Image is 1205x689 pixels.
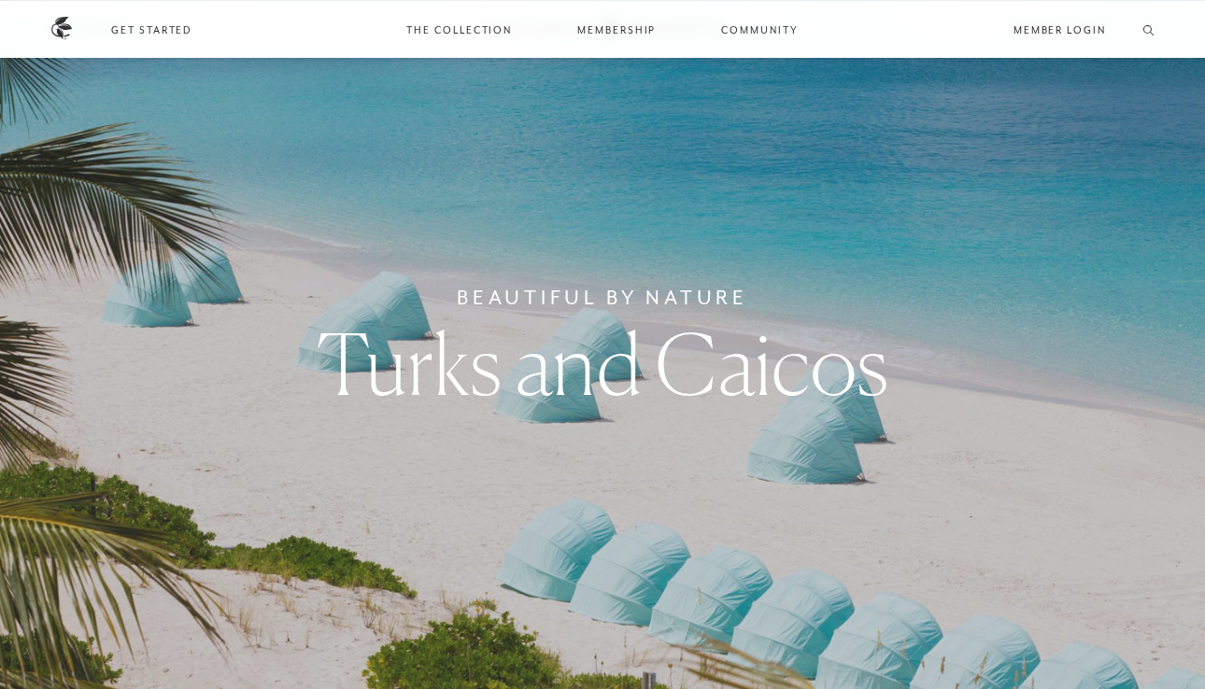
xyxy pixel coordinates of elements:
a: The Collection [388,3,531,57]
a: Membership [559,3,674,57]
span: Turks and Caicos [317,313,888,415]
a: Community [702,3,816,57]
h6: Beautiful By Nature [457,283,747,313]
a: Get Started [111,21,192,38]
iframe: Qualified Messenger [1119,603,1205,689]
a: Member Login [1014,21,1106,38]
